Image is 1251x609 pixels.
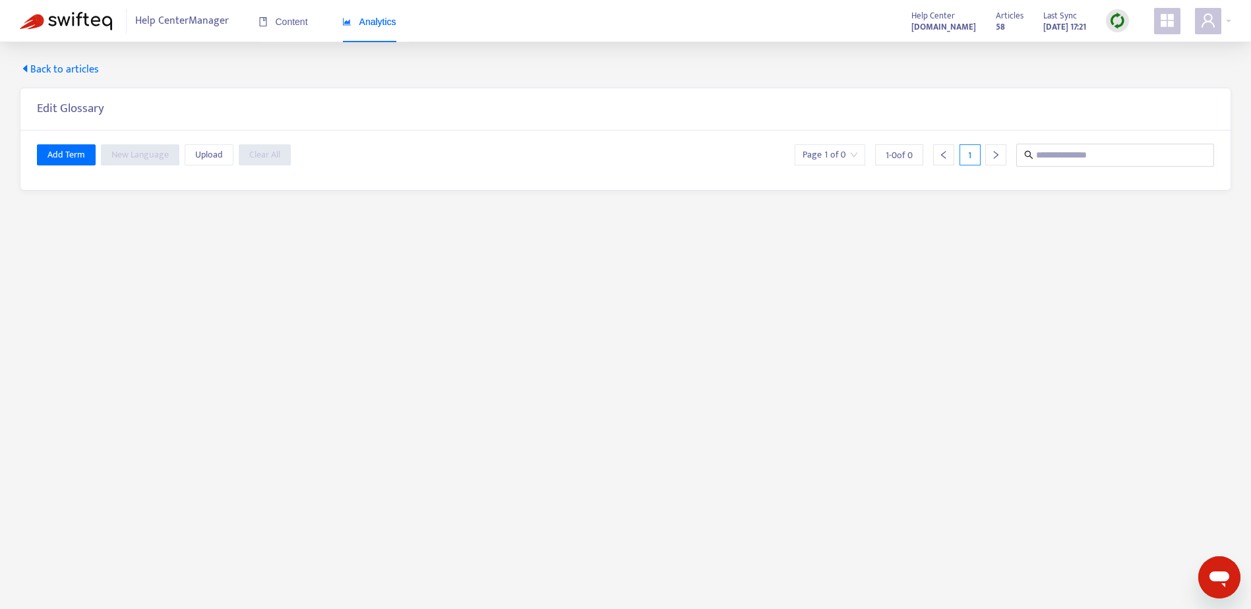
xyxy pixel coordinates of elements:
[20,63,30,74] span: caret-left
[911,19,976,34] a: [DOMAIN_NAME]
[886,148,913,162] span: 1 - 0 of 0
[1198,556,1240,598] iframe: Button to launch messaging window
[1200,13,1216,28] span: user
[135,9,229,34] span: Help Center Manager
[996,20,1005,34] strong: 58
[259,16,308,27] span: Content
[1043,9,1077,23] span: Last Sync
[47,148,85,162] span: Add Term
[185,144,233,165] button: Upload
[20,12,112,30] img: Swifteq
[195,148,223,162] span: Upload
[239,144,291,165] button: Clear All
[1043,20,1086,34] strong: [DATE] 17:21
[996,9,1023,23] span: Articles
[259,17,268,26] span: book
[960,144,981,165] div: 1
[20,62,99,78] span: Back to articles
[939,150,948,159] span: left
[911,9,955,23] span: Help Center
[342,17,351,26] span: area-chart
[911,20,976,34] strong: [DOMAIN_NAME]
[991,150,1000,159] span: right
[37,101,104,117] h5: Edit Glossary
[37,144,96,165] button: Add Term
[1109,13,1126,29] img: sync.dc5367851b00ba804db3.png
[342,16,396,27] span: Analytics
[1024,150,1033,159] span: search
[1159,13,1175,28] span: appstore
[101,144,179,165] button: New Language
